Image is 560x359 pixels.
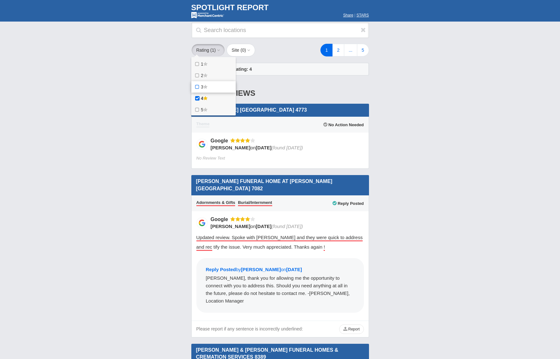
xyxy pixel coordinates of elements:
[201,96,203,101] span: 4
[211,144,360,151] div: on
[339,324,364,334] a: Report
[211,224,251,229] span: [PERSON_NAME]
[212,48,214,53] span: 1
[196,326,303,332] div: Please report if any sentence is incorrectly underlined:
[196,217,208,228] img: Google
[196,200,235,206] span: Adornments & Gifts
[286,267,302,272] span: [DATE]
[332,44,344,56] a: 2
[256,224,272,229] span: [DATE]
[356,13,369,17] a: STARS
[206,274,354,305] div: [PERSON_NAME], thank you for allowing me the opportunity to connect with you to address this. Sho...
[211,223,360,230] div: on
[206,267,236,272] span: Reply Posted
[211,137,230,144] div: Google
[272,145,303,150] span: (found [DATE])
[256,145,272,150] span: [DATE]
[196,139,208,150] img: Google
[320,44,333,56] a: 1
[196,156,225,160] span: No Review Text
[196,179,333,191] span: [PERSON_NAME] Funeral Home at [PERSON_NAME][GEOGRAPHIC_DATA] 7082
[214,244,322,250] span: tify the issue. Very much appreciated. Thanks again
[242,48,245,53] span: 0
[227,44,255,56] button: Site (0)
[196,107,307,113] span: [PERSON_NAME] [GEOGRAPHIC_DATA] 4773
[211,216,230,223] div: Google
[324,244,325,251] span: !
[201,62,203,67] span: 1
[191,44,225,56] button: Rating (1)
[201,73,203,78] span: 2
[343,13,353,17] a: Share
[191,83,369,104] div: 4-Star Reviews
[201,84,203,89] span: 3
[196,121,210,127] span: Theme
[323,122,364,127] span: No Action Needed
[238,200,272,206] span: Burial/Internment
[357,44,369,56] a: 5
[201,107,203,112] span: 5
[272,224,303,229] span: (found [DATE])
[196,235,363,251] span: Updated review. Spoke with [PERSON_NAME] and they were quick to address and rec
[191,12,224,18] img: mc-powered-by-logo-white-103.png
[333,201,364,206] span: Reply Posted
[344,44,357,56] a: ...
[206,266,354,274] div: by on
[226,63,368,75] div: Rating: 4
[211,145,251,150] span: [PERSON_NAME]
[241,267,281,272] span: [PERSON_NAME]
